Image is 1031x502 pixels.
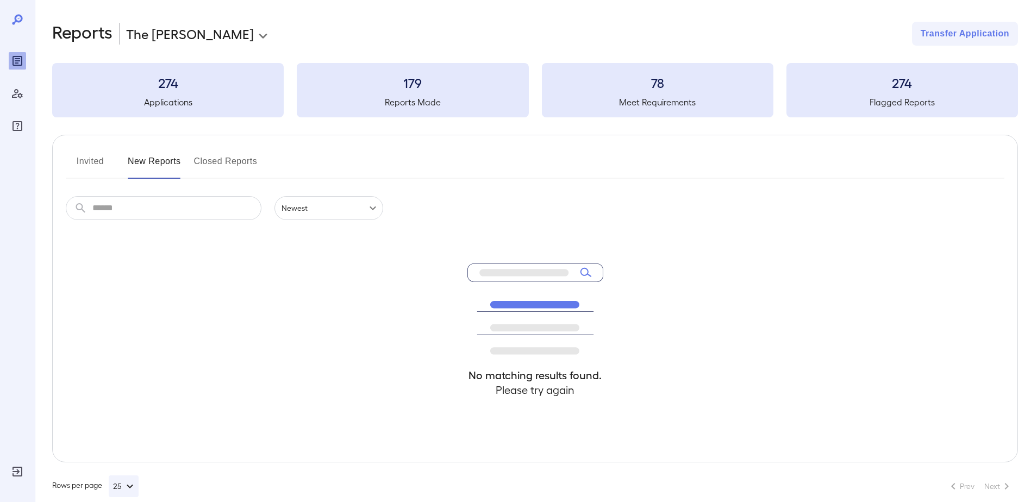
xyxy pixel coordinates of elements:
[542,74,773,91] h3: 78
[126,25,254,42] p: The [PERSON_NAME]
[9,117,26,135] div: FAQ
[52,74,284,91] h3: 274
[52,22,113,46] h2: Reports
[109,475,139,497] button: 25
[274,196,383,220] div: Newest
[52,96,284,109] h5: Applications
[9,463,26,480] div: Log Out
[467,368,603,382] h4: No matching results found.
[942,478,1018,495] nav: pagination navigation
[194,153,258,179] button: Closed Reports
[467,382,603,397] h4: Please try again
[297,96,528,109] h5: Reports Made
[786,96,1018,109] h5: Flagged Reports
[52,475,139,497] div: Rows per page
[912,22,1018,46] button: Transfer Application
[66,153,115,179] button: Invited
[297,74,528,91] h3: 179
[128,153,181,179] button: New Reports
[52,63,1018,117] summary: 274Applications179Reports Made78Meet Requirements274Flagged Reports
[9,52,26,70] div: Reports
[786,74,1018,91] h3: 274
[542,96,773,109] h5: Meet Requirements
[9,85,26,102] div: Manage Users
